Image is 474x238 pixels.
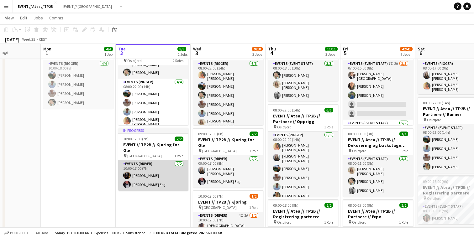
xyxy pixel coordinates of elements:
span: 1 Role [249,148,258,153]
span: 1 Role [324,220,333,225]
span: Budgeted [10,231,28,235]
span: 1 Role [249,205,258,210]
h3: EVENT // TP2B // Kjøring [193,199,263,205]
app-card-role: Events (Rigger)6/608:00-22:00 (14h)[PERSON_NAME] [PERSON_NAME][PERSON_NAME] [PERSON_NAME][PERSON_... [268,132,338,202]
span: 09:00-18:00 (9h) [273,203,298,208]
app-card-role: Events (Driver)2/209:00-17:00 (8h)[PERSON_NAME] [PERSON_NAME][PERSON_NAME] Eeg [193,155,263,188]
span: Oslofjord [427,117,441,122]
app-card-role: Events (Driver)2/210:00-17:00 (7h)[PERSON_NAME][PERSON_NAME] Eeg [118,160,188,191]
span: Oslofjord [352,220,366,225]
h3: EVENT // Atea // TP2B // Partnere // Expo [343,208,413,220]
app-card-role: Events (Rigger)4/408:00-22:00 (14h)[PERSON_NAME][PERSON_NAME][PERSON_NAME][PERSON_NAME] [PERSON_N... [118,79,188,129]
span: Fri [343,46,348,52]
span: 6/6 [324,108,333,112]
span: 2/2 [250,132,258,136]
span: 09:00-17:00 (8h) [198,132,224,136]
span: 8/8 [177,47,186,51]
h3: EVENT // Atea // TP2B // Registrering partnere [268,208,338,220]
span: 2 [117,49,126,57]
span: 09:00-18:00 (9h) [423,179,448,184]
div: [DATE] [5,36,19,43]
span: 5 [342,49,348,57]
span: 10:00-17:00 (7h) [198,194,224,199]
app-job-card: 10:00-18:00 (8h)4/4EVENT // Atea // TP2B // Innkjøp/Pakking av bil [GEOGRAPHIC_DATA]1 RoleEvents ... [43,33,113,109]
div: 2 Jobs [178,52,187,57]
span: 6 [417,49,425,57]
span: Oslofjord [127,58,142,63]
app-card-role: Events (Event Staff)3/308:00-11:00 (3h)[PERSON_NAME] [PERSON_NAME][PERSON_NAME][PERSON_NAME] [343,155,413,197]
span: Edit [20,15,27,21]
button: Budgeted [3,230,29,236]
app-job-card: 09:00-17:00 (8h)2/2EVENT // TP2B // Kjøring for Ole [GEOGRAPHIC_DATA]1 RoleEvents (Driver)2/209:0... [193,128,263,188]
div: 1 Job [104,52,113,57]
span: 9/10 [252,47,263,51]
h3: EVENT // Atea // TP2B // Dekorering og backstage oppsett [343,137,413,148]
span: 1 Role [324,125,333,129]
span: Comms [49,15,63,21]
span: Oslofjord [277,220,292,225]
span: 2 Roles [173,58,183,63]
app-card-role: Events (Event Staff)5/5 [343,120,413,179]
h3: EVENT // TP2B // Kjøring for Ole [193,137,263,148]
div: 3 Jobs [325,52,337,57]
span: Total Budgeted 202 560.00 KR [168,230,222,235]
span: Oslofjord [352,148,366,153]
div: 3 Jobs [252,52,262,57]
span: View [5,15,14,21]
app-card-role: Events (Event Staff)3/308:00-18:00 (10h)[PERSON_NAME][PERSON_NAME] [PERSON_NAME][PERSON_NAME] [268,60,338,101]
span: 2/2 [324,203,333,208]
app-job-card: In progress10:00-17:00 (7h)2/2EVENT // TP2B // Kjøring for Ole [GEOGRAPHIC_DATA]1 RoleEvents (Dri... [118,128,188,191]
span: 1 [42,49,51,57]
div: 08:00-22:00 (14h)6/6EVENT // Atea // TP2B // Partnere // Opprigg Oslofjord1 RoleEvents (Rigger)6/... [193,33,263,125]
app-job-card: In progress08:00-22:00 (14h)6/6EVENT // Atea // TP2B // Partnere // Opprigg Oslofjord2 RolesEvent... [118,33,188,125]
span: 08:00-17:00 (9h) [348,203,373,208]
span: 42/45 [400,47,413,51]
span: 1 Role [399,148,408,153]
span: Oslofjord [427,196,441,201]
div: In progress [118,128,188,133]
div: 9 Jobs [400,52,412,57]
a: View [3,14,16,22]
app-card-role: Events (Event Staff)7I2A3/507:00-15:00 (8h)[PERSON_NAME][GEOGRAPHIC_DATA][PERSON_NAME][PERSON_NAME] [343,60,413,120]
span: 1 Role [174,153,183,158]
button: EVENT // [GEOGRAPHIC_DATA] [58,0,117,13]
h3: EVENT // Atea // TP2B // Partnere // Opprigg [268,113,338,124]
app-job-card: 08:00-18:00 (10h)3/3EVENT // Atea // TP2B // Dekorering og backstage oppsett Oslofjord1 RoleEvent... [268,33,338,101]
span: Wed [193,46,201,52]
span: [GEOGRAPHIC_DATA] [202,205,237,210]
span: 08:00-11:00 (3h) [348,132,373,136]
a: Comms [47,14,66,22]
span: Sat [418,46,425,52]
app-job-card: 08:00-22:00 (14h)6/6EVENT // Atea // TP2B // Partnere // Opprigg Oslofjord1 RoleEvents (Rigger)6/... [268,104,338,197]
app-card-role: Events (Rigger)6/608:00-22:00 (14h)[PERSON_NAME] [PERSON_NAME][PERSON_NAME][PERSON_NAME][PERSON_N... [193,60,263,131]
app-card-role: Events (Rigger)4/410:00-18:00 (8h)[PERSON_NAME][PERSON_NAME][PERSON_NAME][PERSON_NAME] [43,60,113,109]
span: Jobs [34,15,43,21]
a: Edit [18,14,30,22]
span: 4/4 [104,47,113,51]
div: Salary 193 260.00 KR + Expenses 0.00 KR + Subsistence 9 300.00 KR = [55,230,222,235]
app-job-card: 08:00-11:00 (3h)3/3EVENT // Atea // TP2B // Dekorering og backstage oppsett Oslofjord1 RoleEvents... [343,128,413,197]
span: 3/3 [399,132,408,136]
span: [GEOGRAPHIC_DATA] [202,148,237,153]
app-job-card: 07:00-17:00 (10h)8/10EVENT // Atea // TP2B // Veiviser Gardermoen Gardermoen2 RolesEvents (Event ... [343,33,413,125]
button: EVENT // Atea // TP2B [13,0,58,13]
div: CEST [39,37,47,42]
span: 08:00-22:00 (14h) [423,101,450,105]
span: 08:00-22:00 (14h) [273,108,300,112]
h3: EVENT // TP2B // Kjøring for Ole [118,142,188,153]
span: Mon [43,46,51,52]
span: Week 35 [21,37,36,42]
span: 2/2 [399,203,408,208]
span: 4 [267,49,276,57]
span: 1/2 [250,194,258,199]
span: Oslofjord [277,125,292,129]
span: 11/11 [325,47,338,51]
span: 10:00-17:00 (7h) [123,137,149,141]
